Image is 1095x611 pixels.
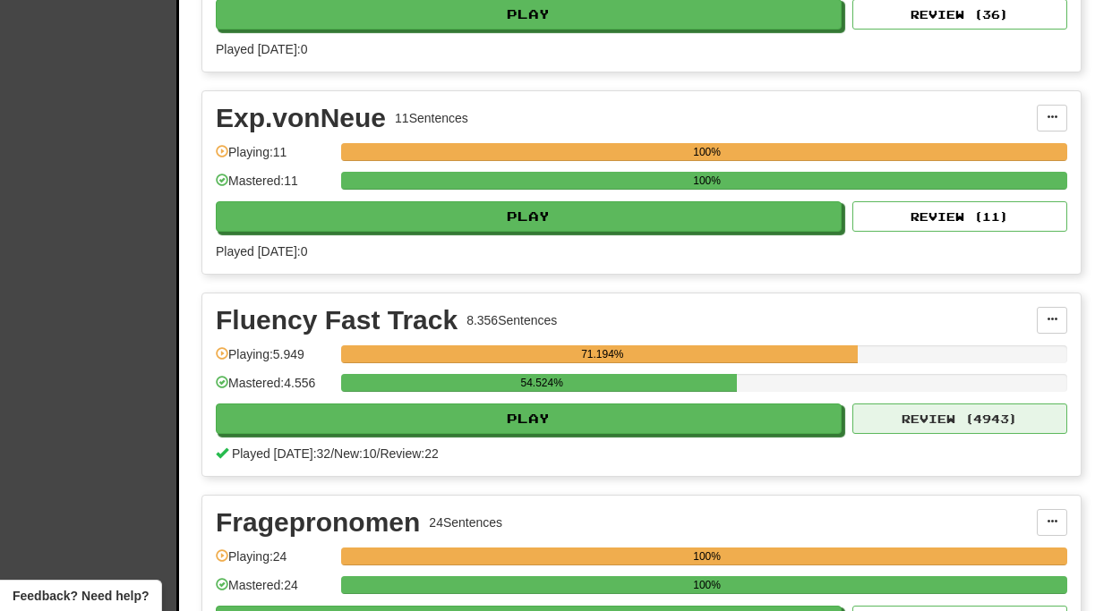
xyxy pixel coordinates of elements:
button: Review (4943) [852,403,1067,434]
div: Playing: 11 [216,143,332,173]
span: Played [DATE]: 0 [216,42,307,56]
span: / [330,446,334,461]
div: Mastered: 4.556 [216,374,332,403]
span: Played [DATE]: 32 [232,446,330,461]
div: 11 Sentences [395,109,468,127]
span: New: 10 [334,446,376,461]
div: 8.356 Sentences [466,311,557,329]
span: / [377,446,381,461]
button: Play [216,403,842,434]
div: 100% [346,172,1067,190]
button: Play [216,201,842,232]
div: Fragepronomen [216,509,420,536]
button: Review (11) [852,201,1067,232]
div: 100% [346,576,1067,594]
div: 24 Sentences [429,513,502,531]
div: Mastered: 24 [216,576,332,606]
span: Open feedback widget [13,587,149,605]
div: Exp.vonNeue [216,105,386,132]
span: Played [DATE]: 0 [216,244,307,259]
div: 71.194% [346,345,858,363]
div: 100% [346,547,1067,565]
span: Review: 22 [380,446,438,461]
div: Playing: 5.949 [216,345,332,375]
div: Fluency Fast Track [216,307,458,334]
div: 100% [346,143,1067,161]
div: Mastered: 11 [216,172,332,201]
div: 54.524% [346,374,737,392]
div: Playing: 24 [216,547,332,577]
